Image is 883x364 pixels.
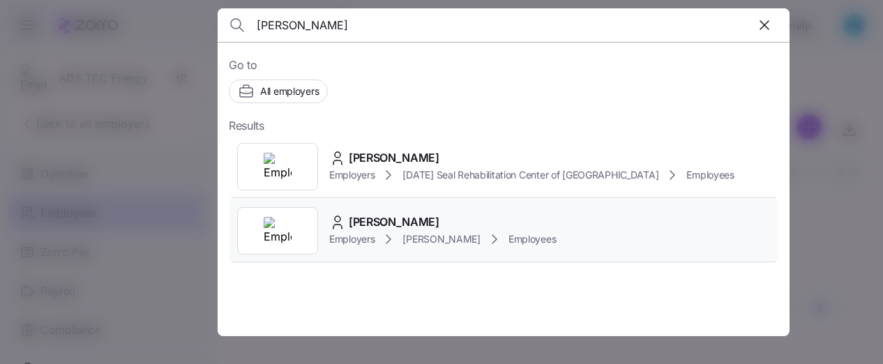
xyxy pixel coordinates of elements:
span: Employees [508,232,556,246]
img: Employer logo [264,217,292,245]
span: [DATE] Seal Rehabilitation Center of [GEOGRAPHIC_DATA] [402,168,658,182]
span: Go to [229,56,778,74]
span: Employers [329,232,375,246]
button: All employers [229,79,328,103]
span: [PERSON_NAME] [349,213,439,231]
span: Employees [686,168,734,182]
span: All employers [260,84,319,98]
span: [PERSON_NAME] [349,149,439,167]
span: Results [229,117,264,135]
img: Employer logo [264,153,292,181]
span: [PERSON_NAME] [402,232,480,246]
span: Employers [329,168,375,182]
